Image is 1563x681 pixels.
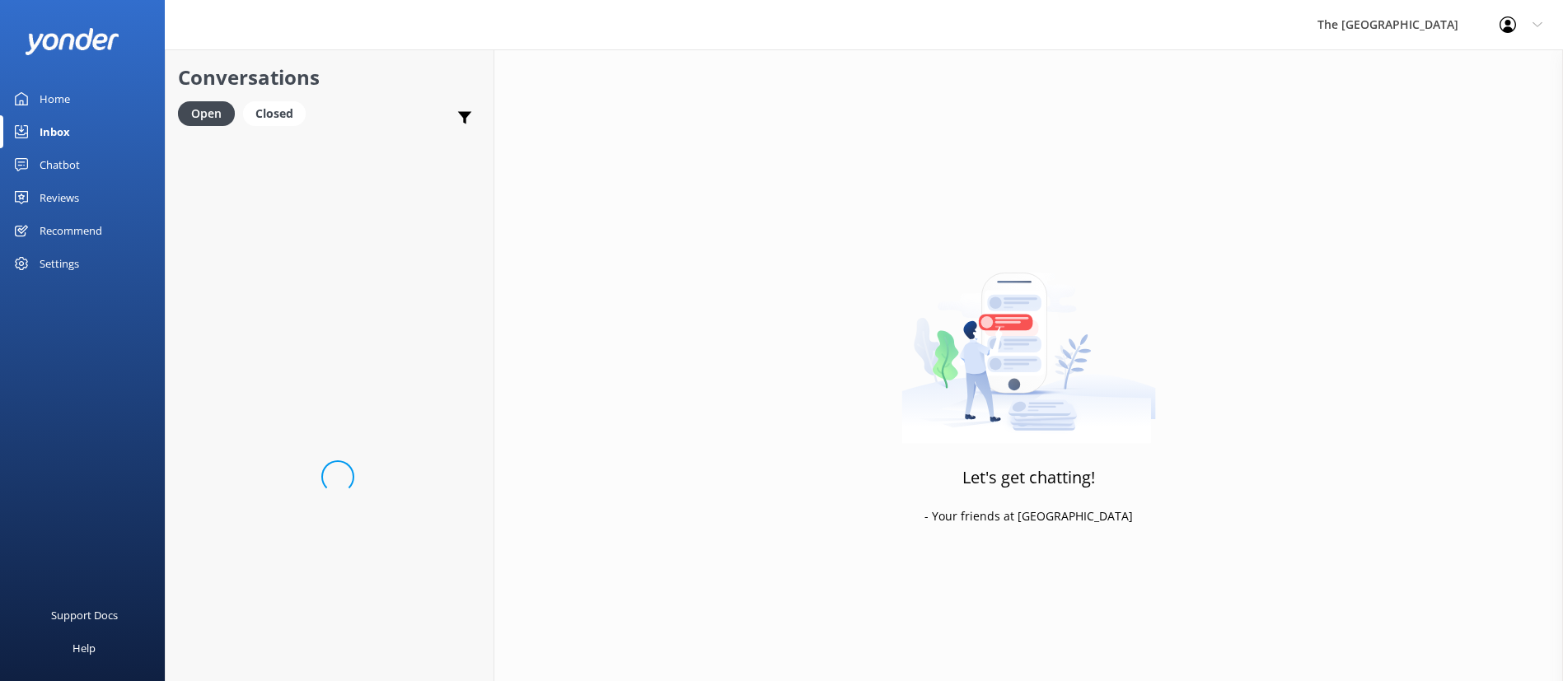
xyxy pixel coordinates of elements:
div: Chatbot [40,148,80,181]
div: Recommend [40,214,102,247]
a: Open [178,104,243,122]
div: Support Docs [51,599,118,632]
a: Closed [243,104,314,122]
div: Inbox [40,115,70,148]
div: Reviews [40,181,79,214]
div: Closed [243,101,306,126]
img: yonder-white-logo.png [25,28,119,55]
h2: Conversations [178,62,481,93]
h3: Let's get chatting! [962,464,1095,491]
div: Help [73,632,96,665]
div: Home [40,82,70,115]
div: Settings [40,247,79,280]
div: Open [178,101,235,126]
p: - Your friends at [GEOGRAPHIC_DATA] [924,507,1133,525]
img: artwork of a man stealing a conversation from at giant smartphone [901,238,1156,444]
